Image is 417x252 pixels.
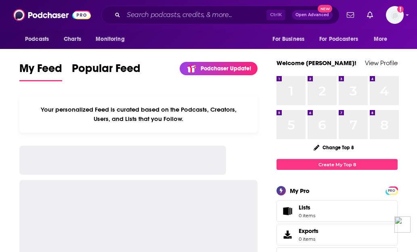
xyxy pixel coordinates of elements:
[96,34,124,45] span: Monitoring
[386,6,404,24] img: User Profile
[19,61,62,81] a: My Feed
[13,7,91,23] img: Podchaser - Follow, Share and Rate Podcasts
[309,142,359,152] button: Change Top 8
[64,34,81,45] span: Charts
[101,6,339,24] div: Search podcasts, credits, & more...
[299,227,319,235] span: Exports
[295,13,329,17] span: Open Advanced
[19,96,258,133] div: Your personalized Feed is curated based on the Podcasts, Creators, Users, and Lists that you Follow.
[201,65,251,72] p: Podchaser Update!
[25,34,49,45] span: Podcasts
[299,204,315,211] span: Lists
[267,32,314,47] button: open menu
[299,213,315,218] span: 0 items
[299,236,319,242] span: 0 items
[365,59,398,67] a: View Profile
[266,10,285,20] span: Ctrl K
[277,200,398,222] a: Lists
[386,6,404,24] span: Logged in as kelsey.marrujo
[277,224,398,246] a: Exports
[344,8,357,22] a: Show notifications dropdown
[277,59,356,67] a: Welcome [PERSON_NAME]!
[374,34,388,45] span: More
[292,10,333,20] button: Open AdvancedNew
[59,32,86,47] a: Charts
[386,6,404,24] button: Show profile menu
[279,229,295,240] span: Exports
[368,32,398,47] button: open menu
[387,187,396,193] a: PRO
[319,34,358,45] span: For Podcasters
[397,6,404,13] svg: Add a profile image
[72,61,140,81] a: Popular Feed
[19,61,62,80] span: My Feed
[299,204,310,211] span: Lists
[314,32,370,47] button: open menu
[90,32,135,47] button: open menu
[279,205,295,217] span: Lists
[290,187,310,195] div: My Pro
[364,8,376,22] a: Show notifications dropdown
[72,61,140,80] span: Popular Feed
[318,5,332,13] span: New
[124,8,266,21] input: Search podcasts, credits, & more...
[272,34,304,45] span: For Business
[19,32,59,47] button: open menu
[277,159,398,170] a: Create My Top 8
